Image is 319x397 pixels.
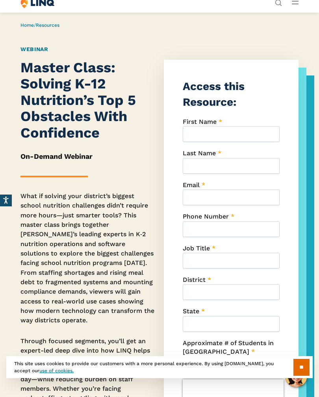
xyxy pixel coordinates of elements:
a: Resources [36,22,59,28]
p: What if solving your district’s biggest school nutrition challenges didn’t require more hours—jus... [20,191,156,325]
div: This site uses cookies to provide our customers with a more personal experience. By using [DOMAIN... [6,356,313,378]
span: Phone Number [183,213,229,220]
span: Last Name [183,149,216,157]
span: Job Title [183,244,210,252]
strong: Access this Resource: [183,80,245,108]
span: First Name [183,118,217,125]
span: Email [183,181,200,189]
a: Webinar [20,46,48,52]
h5: On-Demand Webinar [20,151,156,162]
h1: Master Class: Solving K-12 Nutrition’s Top 5 Obstacles With Confidence [20,60,156,141]
span: Approximate # of Students in [GEOGRAPHIC_DATA] [183,339,274,355]
span: District [183,276,206,283]
a: use of cookies. [39,368,74,373]
span: / [20,22,59,28]
span: State [183,307,199,315]
a: Home [20,22,34,28]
